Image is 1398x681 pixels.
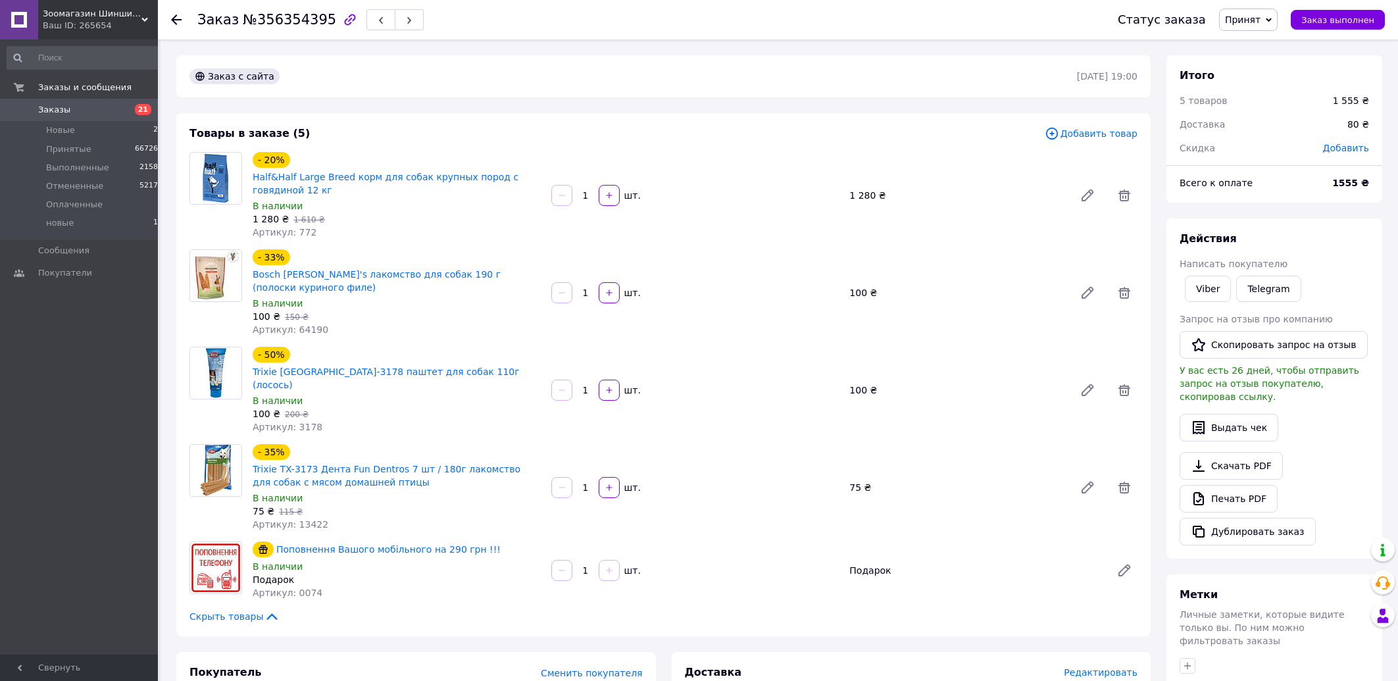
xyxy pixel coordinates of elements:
span: Удалить [1111,182,1137,209]
div: Статус заказа [1118,13,1206,26]
span: 100 ₴ [253,409,280,419]
div: - 50% [253,347,290,363]
div: 75 ₴ [844,478,1069,497]
span: Артикул: 64190 [253,324,328,335]
span: Метки [1180,588,1218,601]
span: Артикул: 772 [253,227,316,238]
span: 115 ₴ [279,507,303,517]
span: Артикул: 3178 [253,422,322,432]
span: Удалить [1111,377,1137,403]
span: 100 ₴ [253,311,280,322]
a: Telegram [1236,276,1301,302]
span: В наличии [253,201,303,211]
span: Заказ [197,12,239,28]
span: Запрос на отзыв про компанию [1180,314,1333,324]
a: Half&Half Large Breed корм для собак крупных пород с говядиной 12 кг [253,172,518,195]
span: новые [46,217,74,229]
a: Viber [1185,276,1231,302]
span: Выполненные [46,162,109,174]
span: Сменить покупателя [541,668,642,678]
a: Редактировать [1074,182,1101,209]
span: Зоомагазин Шиншилка - Дискаунтер зоотоваров.Корма для кошек и собак. Ветеринарная аптека [43,8,141,20]
span: У вас есть 26 дней, чтобы отправить запрос на отзыв покупателю, скопировав ссылку. [1180,365,1359,402]
div: Подарок [844,561,1106,580]
span: Написать покупателю [1180,259,1287,269]
a: Печать PDF [1180,485,1278,513]
div: Заказ с сайта [189,68,280,84]
button: Заказ выполнен [1291,10,1385,30]
span: Заказы и сообщения [38,82,132,93]
div: Вернуться назад [171,13,182,26]
span: Новые [46,124,75,136]
div: Ваш ID: 265654 [43,20,158,32]
span: Удалить [1111,474,1137,501]
span: Доставка [685,666,742,678]
span: В наличии [253,493,303,503]
div: шт. [621,481,642,494]
span: Удалить [1111,280,1137,306]
span: Доставка [1180,119,1225,130]
span: 21580 [139,162,162,174]
span: В наличии [253,561,303,572]
div: 80 ₴ [1339,110,1377,139]
span: Покупатели [38,267,92,279]
button: Скопировать запрос на отзыв [1180,331,1368,359]
span: 200 ₴ [285,410,309,419]
div: - 33% [253,249,290,265]
img: Поповнення Вашого мобільного на 290 грн !!! [190,542,241,593]
a: Скачать PDF [1180,452,1283,480]
div: Подарок [253,573,541,586]
div: - 35% [253,444,290,460]
div: 100 ₴ [844,381,1069,399]
time: [DATE] 19:00 [1077,71,1137,82]
img: Bosch Sammy's лакомство для собак 190 г (полоски куриного филе) [190,250,241,301]
img: Trixie TX-3178 паштет для собак 110г (лосось) [190,347,241,399]
div: шт. [621,286,642,299]
a: Bosch [PERSON_NAME]'s лакомство для собак 190 г (полоски куриного филе) [253,269,501,293]
a: Редактировать [1111,557,1137,584]
img: Trixie TX-3173 Дента Fun Dentros 7 шт / 180г лакомство для собак с мясом домашней птицы [190,445,241,496]
span: Всего к оплате [1180,178,1253,188]
span: Сообщения [38,245,89,257]
span: Принят [1225,14,1261,25]
a: Trixie TX-3173 Дента Fun Dentros 7 шт / 180г лакомство для собак с мясом домашней птицы [253,464,520,488]
span: Принятые [46,143,91,155]
span: Оплаченные [46,199,103,211]
span: Итого [1180,69,1214,82]
span: Товары в заказе (5) [189,127,310,139]
span: Артикул: 0074 [253,588,322,598]
span: Действия [1180,232,1237,245]
b: 1555 ₴ [1332,178,1369,188]
span: Отмененные [46,180,103,192]
input: Поиск [7,46,164,70]
span: 1 610 ₴ [293,215,324,224]
button: Дублировать заказ [1180,518,1316,545]
button: Выдать чек [1180,414,1278,441]
span: Заказы [38,104,70,116]
span: 21 [135,104,151,115]
span: 1 280 ₴ [253,214,289,224]
span: 52175 [139,180,162,192]
span: Добавить товар [1045,126,1137,141]
div: 100 ₴ [844,284,1069,302]
span: Редактировать [1064,667,1137,678]
div: 1 555 ₴ [1333,94,1369,107]
div: шт. [621,564,642,577]
span: №356354395 [243,12,336,28]
span: В наличии [253,298,303,309]
span: Заказ выполнен [1301,15,1374,25]
span: Покупатель [189,666,261,678]
img: Half&Half Large Breed корм для собак крупных пород с говядиной 12 кг [190,153,241,204]
a: Редактировать [1074,474,1101,501]
span: 150 ₴ [285,313,309,322]
span: 5 товаров [1180,95,1228,106]
a: Поповнення Вашого мобільного на 290 грн !!! [276,544,501,555]
span: Артикул: 13422 [253,519,328,530]
span: Личные заметки, которые видите только вы. По ним можно фильтровать заказы [1180,609,1345,646]
a: Редактировать [1074,280,1101,306]
a: Редактировать [1074,377,1101,403]
div: шт. [621,384,642,397]
span: Добавить [1323,143,1369,153]
span: Скидка [1180,143,1215,153]
span: 75 ₴ [253,506,274,517]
